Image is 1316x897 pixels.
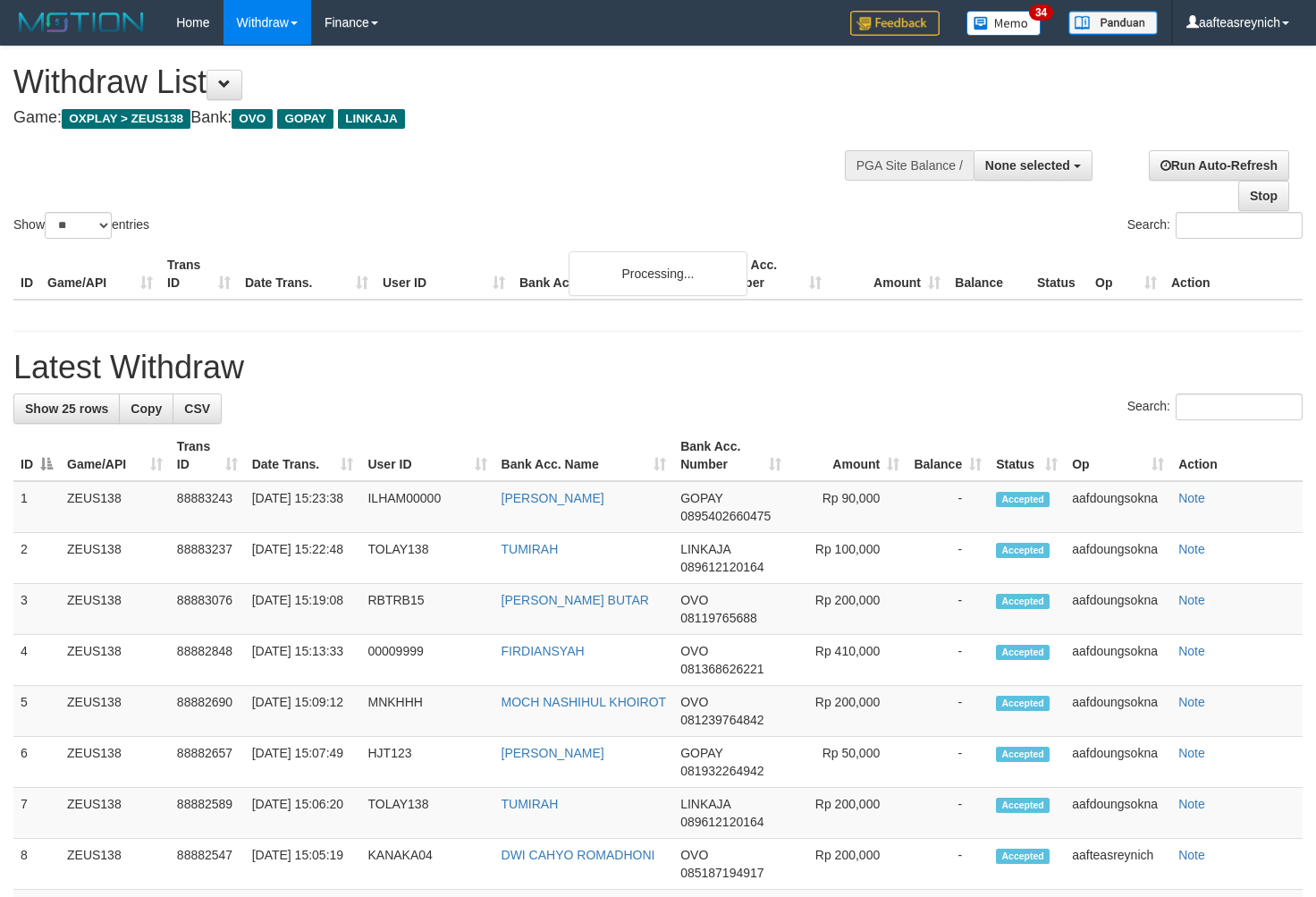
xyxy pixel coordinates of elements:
span: Copy 08119765688 to clipboard [680,611,757,625]
a: CSV [173,393,222,424]
a: Run Auto-Refresh [1149,150,1289,181]
a: TUMIRAH [502,542,559,556]
a: Note [1178,848,1205,862]
td: 1 [13,481,60,533]
span: LINKAJA [680,797,730,811]
td: [DATE] 15:06:20 [245,788,361,839]
td: 8 [13,839,60,890]
span: Copy 0895402660475 to clipboard [680,509,771,523]
label: Show entries [13,212,149,239]
span: OVO [680,848,708,862]
td: aafdoungsokna [1065,788,1171,839]
th: Amount [829,249,948,300]
div: Processing... [569,251,747,296]
span: Copy 081932264942 to clipboard [680,764,763,778]
td: TOLAY138 [360,788,493,839]
select: Showentries [45,212,112,239]
td: - [907,737,989,788]
img: MOTION_logo.png [13,9,149,36]
span: Copy 089612120164 to clipboard [680,560,763,574]
a: Copy [119,393,173,424]
th: Date Trans.: activate to sort column ascending [245,430,361,481]
td: - [907,635,989,686]
td: [DATE] 15:07:49 [245,737,361,788]
td: 6 [13,737,60,788]
td: HJT123 [360,737,493,788]
h1: Withdraw List [13,64,859,100]
label: Search: [1127,393,1303,420]
h4: Game: Bank: [13,109,859,127]
td: [DATE] 15:13:33 [245,635,361,686]
td: 88882589 [170,788,245,839]
td: ZEUS138 [60,839,170,890]
th: Amount: activate to sort column ascending [789,430,907,481]
div: PGA Site Balance / [845,150,974,181]
a: Note [1178,644,1205,658]
th: Op: activate to sort column ascending [1065,430,1171,481]
td: ZEUS138 [60,737,170,788]
span: Accepted [996,543,1050,558]
span: Copy 089612120164 to clipboard [680,815,763,829]
td: aafdoungsokna [1065,584,1171,635]
a: Note [1178,491,1205,505]
td: - [907,788,989,839]
td: 3 [13,584,60,635]
th: User ID [375,249,512,300]
a: FIRDIANSYAH [502,644,585,658]
span: OVO [232,109,273,129]
th: Balance: activate to sort column ascending [907,430,989,481]
td: aafteasreynich [1065,839,1171,890]
span: Accepted [996,696,1050,711]
td: - [907,533,989,584]
td: ZEUS138 [60,788,170,839]
td: Rp 90,000 [789,481,907,533]
td: Rp 100,000 [789,533,907,584]
span: Show 25 rows [25,402,108,416]
th: Status: activate to sort column ascending [989,430,1065,481]
td: 7 [13,788,60,839]
td: Rp 200,000 [789,584,907,635]
span: OVO [680,644,708,658]
th: Date Trans. [238,249,375,300]
td: - [907,839,989,890]
img: Button%20Memo.svg [966,11,1042,36]
span: Copy 081368626221 to clipboard [680,662,763,676]
a: DWI CAHYO ROMADHONI [502,848,655,862]
td: [DATE] 15:19:08 [245,584,361,635]
td: KANAKA04 [360,839,493,890]
span: OXPLAY > ZEUS138 [62,109,190,129]
td: [DATE] 15:22:48 [245,533,361,584]
span: Copy 085187194917 to clipboard [680,866,763,880]
td: 00009999 [360,635,493,686]
td: aafdoungsokna [1065,533,1171,584]
span: GOPAY [680,491,722,505]
td: ZEUS138 [60,481,170,533]
td: 88883237 [170,533,245,584]
td: 88882848 [170,635,245,686]
td: TOLAY138 [360,533,493,584]
th: ID: activate to sort column descending [13,430,60,481]
a: Note [1178,593,1205,607]
a: Note [1178,746,1205,760]
td: ZEUS138 [60,533,170,584]
td: 2 [13,533,60,584]
span: LINKAJA [680,542,730,556]
span: Accepted [996,747,1050,762]
th: Bank Acc. Number [710,249,829,300]
span: None selected [985,158,1070,173]
span: Copy [131,402,162,416]
th: Bank Acc. Name: activate to sort column ascending [494,430,674,481]
td: Rp 410,000 [789,635,907,686]
td: [DATE] 15:23:38 [245,481,361,533]
td: ILHAM00000 [360,481,493,533]
button: None selected [974,150,1092,181]
td: ZEUS138 [60,584,170,635]
th: Op [1088,249,1164,300]
th: Action [1171,430,1303,481]
span: Accepted [996,645,1050,660]
th: Trans ID [160,249,238,300]
img: panduan.png [1068,11,1158,35]
th: Status [1030,249,1088,300]
td: ZEUS138 [60,686,170,737]
td: aafdoungsokna [1065,737,1171,788]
